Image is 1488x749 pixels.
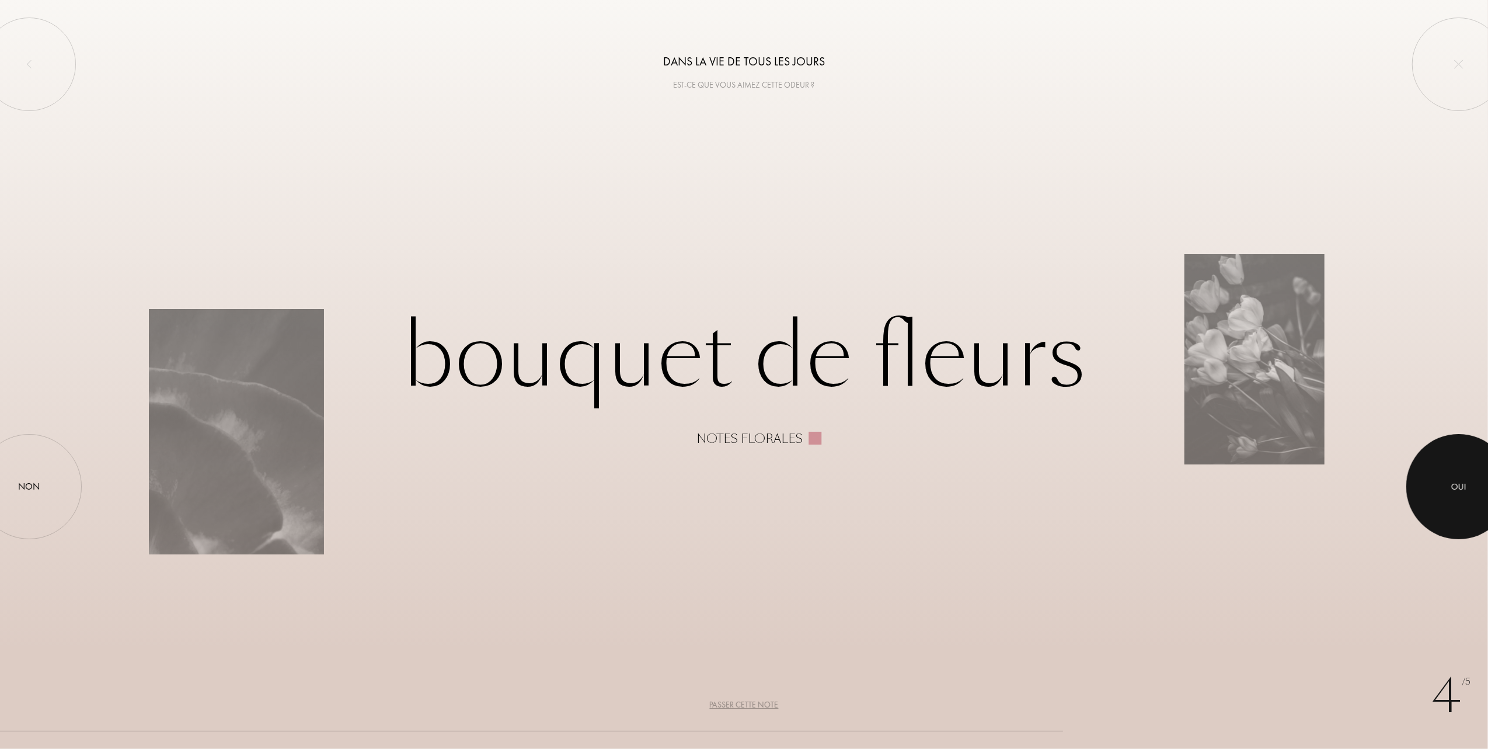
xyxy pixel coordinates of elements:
img: left_onboard.svg [25,60,34,69]
div: Passer cette note [710,699,779,711]
span: /5 [1462,675,1470,689]
img: quit_onboard.svg [1454,60,1463,69]
div: Non [19,480,40,494]
div: Oui [1451,480,1466,494]
div: Bouquet de fleurs [149,303,1339,446]
div: Notes florales [696,432,803,446]
div: 4 [1431,661,1470,731]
